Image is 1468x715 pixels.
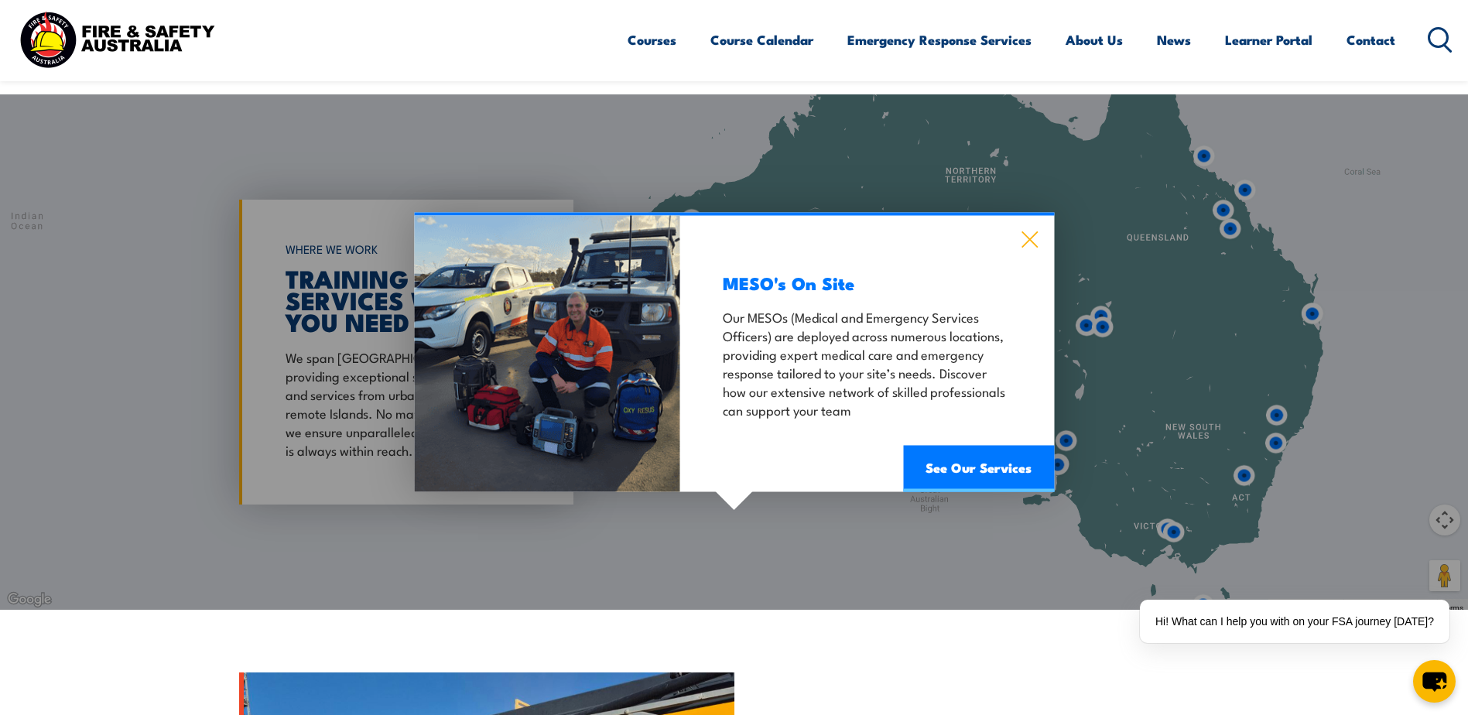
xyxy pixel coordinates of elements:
a: Courses [628,19,676,60]
button: chat-button [1413,660,1456,703]
p: Our MESOs (Medical and Emergency Services Officers) are deployed across numerous locations, provi... [723,306,1011,418]
a: Course Calendar [710,19,813,60]
a: Contact [1347,19,1395,60]
a: Learner Portal [1225,19,1312,60]
a: About Us [1066,19,1123,60]
div: Hi! What can I help you with on your FSA journey [DATE]? [1140,600,1449,643]
h3: MESO's On Site [723,273,1011,291]
a: News [1157,19,1191,60]
a: See Our Services [903,445,1054,491]
a: Emergency Response Services [847,19,1032,60]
